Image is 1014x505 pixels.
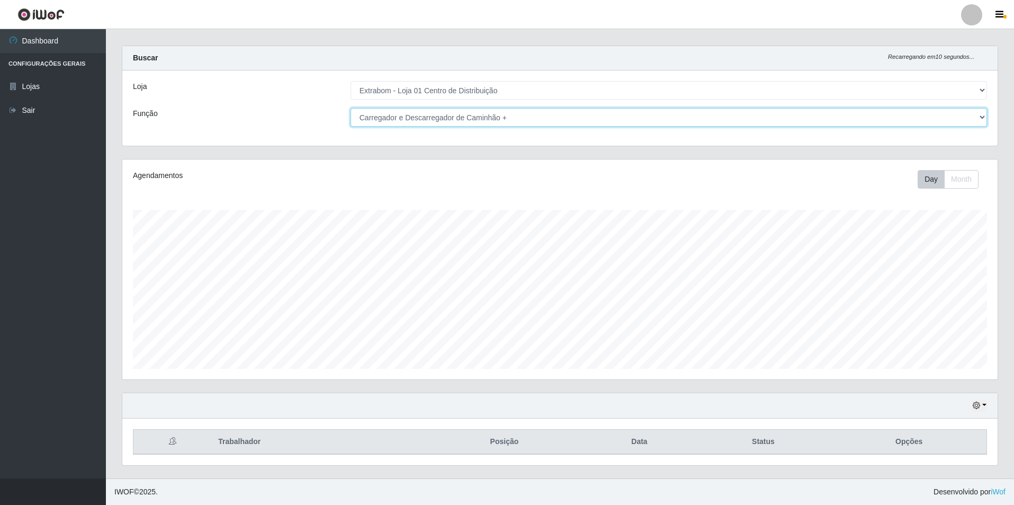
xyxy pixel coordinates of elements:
[133,170,480,181] div: Agendamentos
[831,430,986,455] th: Opções
[918,170,945,189] button: Day
[991,488,1006,496] a: iWof
[695,430,831,455] th: Status
[944,170,979,189] button: Month
[133,54,158,62] strong: Buscar
[212,430,425,455] th: Trabalhador
[133,81,147,92] label: Loja
[888,54,974,60] i: Recarregando em 10 segundos...
[425,430,584,455] th: Posição
[918,170,987,189] div: Toolbar with button groups
[114,488,134,496] span: IWOF
[934,486,1006,498] span: Desenvolvido por
[918,170,979,189] div: First group
[584,430,695,455] th: Data
[133,108,158,119] label: Função
[114,486,158,498] span: © 2025 .
[17,8,65,21] img: CoreUI Logo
